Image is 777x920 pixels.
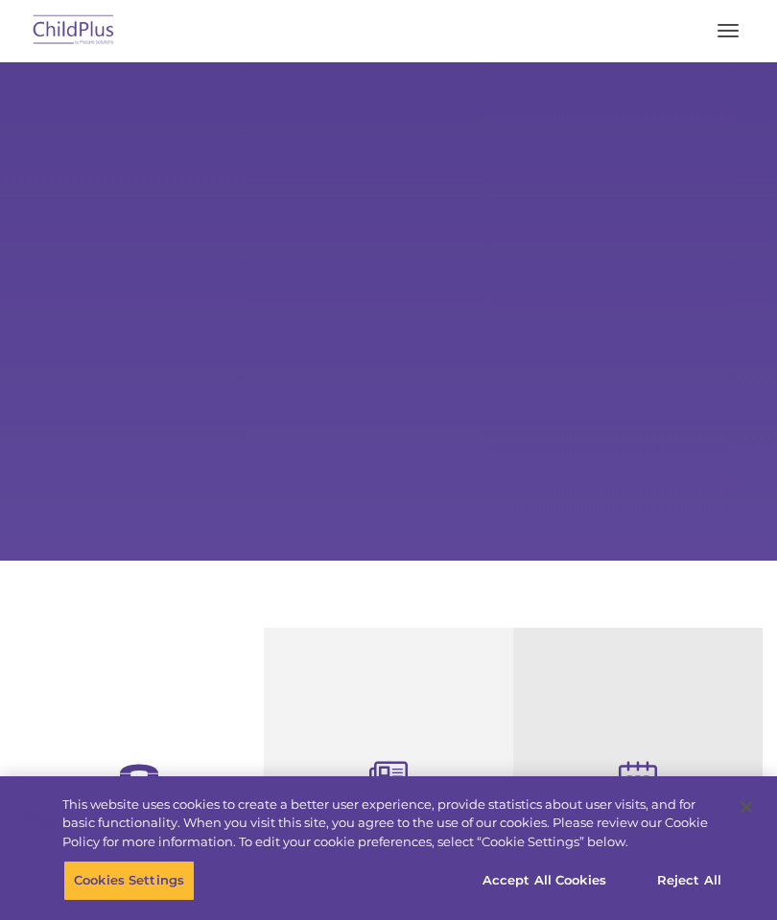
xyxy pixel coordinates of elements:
[63,861,195,901] button: Cookies Settings
[62,795,723,852] div: This website uses cookies to create a better user experience, provide statistics about user visit...
[629,861,749,901] button: Reject All
[472,861,617,901] button: Accept All Cookies
[29,9,119,54] img: ChildPlus by Procare Solutions
[725,786,767,828] button: Close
